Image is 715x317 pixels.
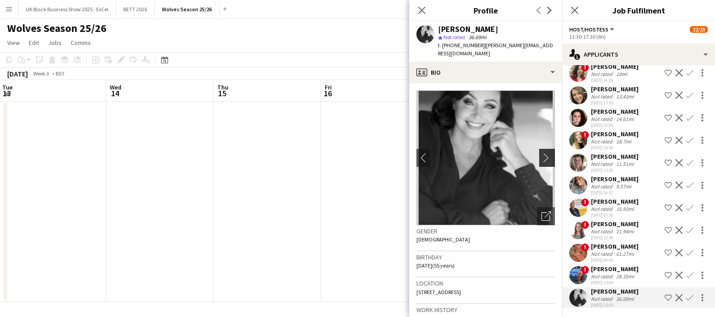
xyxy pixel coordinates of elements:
[56,70,65,77] div: BST
[416,236,470,243] span: [DEMOGRAPHIC_DATA]
[323,88,332,98] span: 16
[48,39,62,47] span: Jobs
[591,63,639,71] div: [PERSON_NAME]
[591,302,639,308] div: [DATE] 15:45
[591,145,639,151] div: [DATE] 19:50
[591,197,639,205] div: [PERSON_NAME]
[562,44,715,65] div: Applicants
[591,235,639,241] div: [DATE] 13:59
[581,131,589,139] span: !
[2,83,13,91] span: Tue
[409,4,562,16] h3: Profile
[591,167,639,173] div: [DATE] 15:28
[569,33,708,40] div: 11:30-17:30 (6h)
[67,37,94,49] a: Comms
[614,161,636,167] div: 11.51mi
[25,37,43,49] a: Edit
[217,83,228,91] span: Thu
[438,25,498,33] div: [PERSON_NAME]
[416,90,555,225] img: Crew avatar or photo
[591,265,639,273] div: [PERSON_NAME]
[591,107,639,116] div: [PERSON_NAME]
[591,161,614,167] div: Not rated
[409,62,562,83] div: Bio
[416,253,555,261] h3: Birthday
[4,37,23,49] a: View
[591,205,614,212] div: Not rated
[591,280,639,286] div: [DATE] 15:09
[591,138,614,145] div: Not rated
[591,257,639,263] div: [DATE] 00:45
[438,42,485,49] span: t. [PHONE_NUMBER]
[30,70,52,77] span: Week 3
[614,93,636,100] div: 13.43mi
[108,88,121,98] span: 14
[71,39,91,47] span: Comms
[591,242,639,250] div: [PERSON_NAME]
[591,77,639,83] div: [DATE] 16:26
[569,26,608,33] span: Host/Hostess
[591,93,614,100] div: Not rated
[45,37,65,49] a: Jobs
[416,289,461,295] span: [STREET_ADDRESS]
[591,183,614,190] div: Not rated
[581,63,589,71] span: !
[591,116,614,122] div: Not rated
[591,175,639,183] div: [PERSON_NAME]
[614,116,636,122] div: 14.61mi
[614,205,636,212] div: 16.93mi
[416,227,555,235] h3: Gender
[569,26,616,33] button: Host/Hostess
[591,228,614,235] div: Not rated
[614,183,633,190] div: 9.57mi
[155,0,219,18] button: Wolves Season 25/26
[110,83,121,91] span: Wed
[591,85,639,93] div: [PERSON_NAME]
[591,212,639,218] div: [DATE] 03:56
[614,250,636,257] div: 61.27mi
[581,221,589,229] span: !
[7,69,28,78] div: [DATE]
[614,71,629,77] div: 10mi
[416,262,455,269] span: [DATE] (55 years)
[591,190,639,196] div: [DATE] 16:57
[614,273,636,280] div: 28.35mi
[591,295,614,302] div: Not rated
[7,39,20,47] span: View
[581,266,589,274] span: !
[1,88,13,98] span: 13
[614,138,633,145] div: 18.7mi
[591,220,639,228] div: [PERSON_NAME]
[581,198,589,206] span: !
[591,287,639,295] div: [PERSON_NAME]
[591,122,639,128] div: [DATE] 22:00
[18,0,116,18] button: UK Black Business Show 2025 - ExCel
[690,26,708,33] span: 22/23
[416,279,555,287] h3: Location
[591,71,614,77] div: Not rated
[438,42,553,57] span: | [PERSON_NAME][EMAIL_ADDRESS][DOMAIN_NAME]
[216,88,228,98] span: 15
[325,83,332,91] span: Fri
[591,100,639,106] div: [DATE] 17:55
[591,130,639,138] div: [PERSON_NAME]
[614,228,636,235] div: 11.94mi
[416,306,555,314] h3: Work history
[591,250,614,257] div: Not rated
[614,295,636,302] div: 36.69mi
[443,34,465,40] span: Not rated
[581,243,589,251] span: !
[7,22,107,35] h1: Wolves Season 25/26
[591,152,639,161] div: [PERSON_NAME]
[29,39,39,47] span: Edit
[537,207,555,225] div: Open photos pop-in
[562,4,715,16] h3: Job Fulfilment
[467,34,488,40] span: 36.69mi
[116,0,155,18] button: BETT 2026
[591,273,614,280] div: Not rated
